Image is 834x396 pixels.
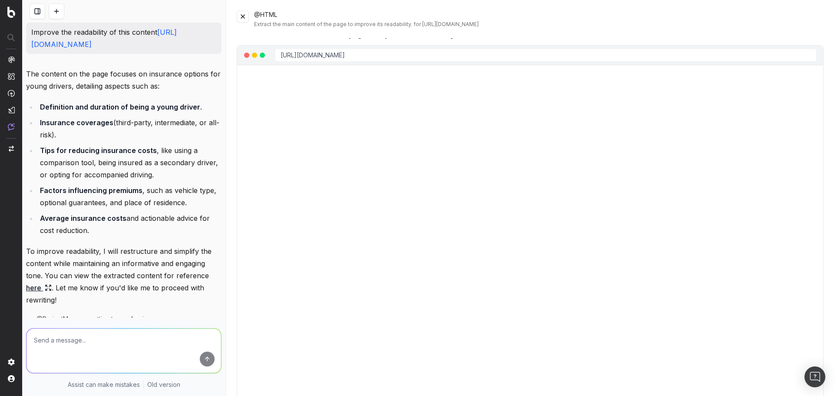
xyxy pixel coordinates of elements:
img: Switch project [9,146,14,152]
img: My account [8,375,15,382]
p: Assist can make mistakes [68,380,140,389]
strong: Insurance coverages [40,118,113,127]
li: and actionable advice for cost reduction. [37,212,222,236]
strong: Factors influencing premiums [40,186,142,195]
strong: Definition and duration of being a young driver [40,103,200,111]
img: Setting [8,359,15,366]
a: Old version [147,380,180,389]
img: Assist [8,123,15,130]
img: Activation [8,90,15,97]
strong: Tips for reducing insurance costs [40,146,157,155]
li: , like using a comparison tool, being insured as a secondary driver, or opting for accompanied dr... [37,144,222,181]
img: Botify logo [7,7,15,18]
li: , such as vehicle type, optional guarantees, and place of residence. [37,184,222,209]
div: Extract the main content of the page to improve its readability. for [URL][DOMAIN_NAME] [254,21,824,28]
img: Intelligence [8,73,15,80]
p: To improve readability, I will restructure and simplify the content while maintaining an informat... [26,245,222,306]
img: Studio [8,106,15,113]
strong: Average insurance costs [40,214,126,223]
a: [URL][DOMAIN_NAME] [281,51,345,59]
div: @HTML [254,10,824,28]
span: @ProjectMemory: getting tone_of_voice [36,315,151,323]
li: . [37,101,222,113]
p: Improve the readability of this content [31,26,216,50]
li: (third-party, intermediate, or all-risk). [37,116,222,141]
a: here [26,282,52,294]
p: The content on the page focuses on insurance options for young drivers, detailing aspects such as: [26,68,222,92]
img: Analytics [8,56,15,63]
div: Open Intercom Messenger [804,366,825,387]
